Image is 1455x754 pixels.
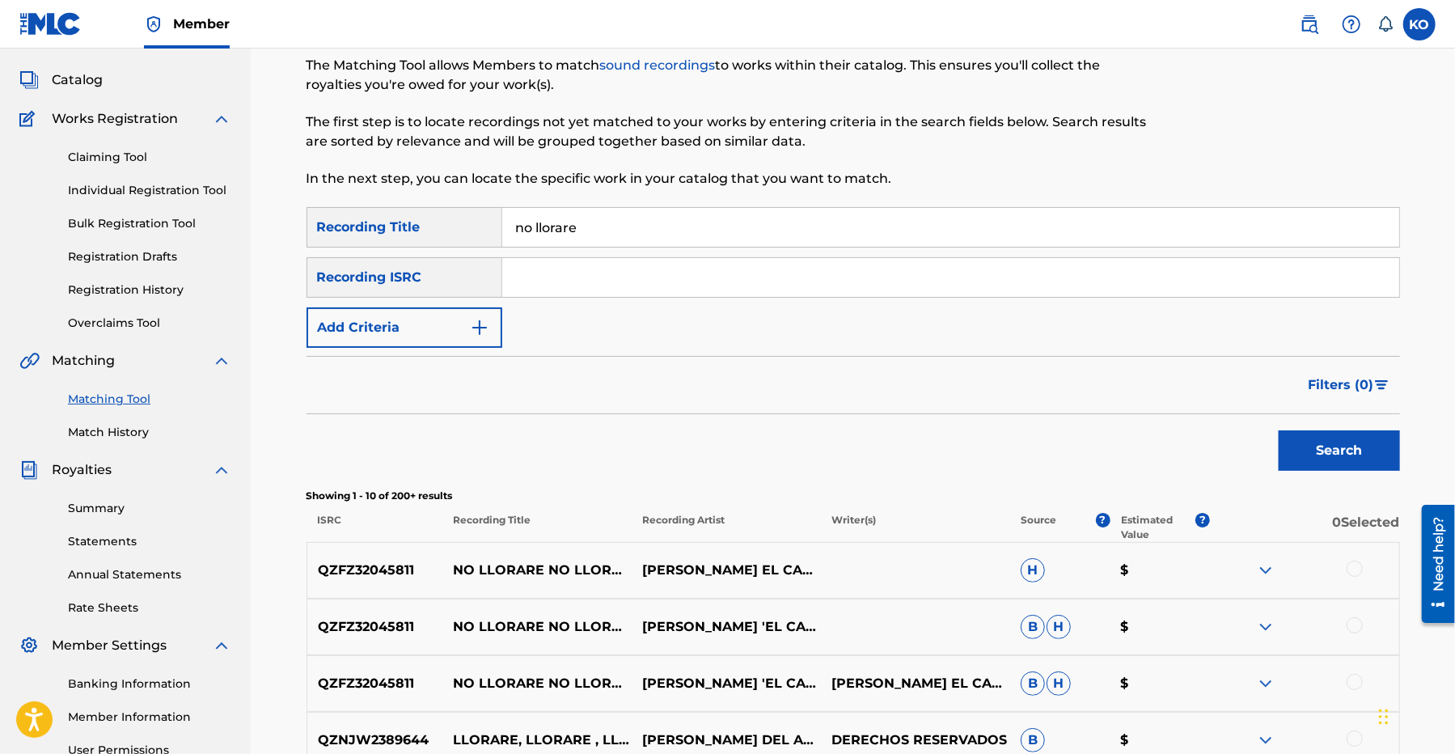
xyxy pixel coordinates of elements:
p: [PERSON_NAME] 'EL CASCARRABIAS' [PERSON_NAME] [632,617,821,637]
a: Claiming Tool [68,149,231,166]
p: Estimated Value [1121,513,1195,542]
span: Member [173,15,230,33]
img: Member Settings [19,636,39,655]
a: Registration Drafts [68,248,231,265]
a: Summary [68,500,231,517]
iframe: Chat Widget [1374,676,1455,754]
img: Top Rightsholder [144,15,163,34]
p: $ [1110,561,1210,580]
p: NO LLORARE NO LLORARE [442,674,632,693]
p: Recording Artist [632,513,821,542]
p: Recording Title [442,513,631,542]
p: 0 Selected [1210,513,1399,542]
p: [PERSON_NAME] DEL AMOR [632,731,821,750]
span: Royalties [52,460,112,480]
span: B [1021,615,1045,639]
iframe: Resource Center [1410,498,1455,629]
img: expand [1256,561,1275,580]
p: ISRC [307,513,442,542]
div: Chatt-widget [1374,676,1455,754]
div: User Menu [1403,8,1436,40]
a: Bulk Registration Tool [68,215,231,232]
p: LLORARE, LLORARE , LLORARE [442,731,632,750]
img: expand [212,351,231,371]
span: B [1021,728,1045,752]
p: NO LLORARE NO LLORARE [442,617,632,637]
img: expand [1256,617,1275,637]
a: Registration History [68,282,231,299]
button: Add Criteria [307,307,502,348]
p: $ [1110,674,1210,693]
img: Catalog [19,70,39,90]
img: expand [1256,674,1275,693]
img: expand [1256,731,1275,750]
p: $ [1110,731,1210,750]
img: 9d2ae6d4665cec9f34b9.svg [470,318,489,337]
img: expand [212,636,231,655]
a: sound recordings [600,57,716,73]
p: [PERSON_NAME] EL CASCARRABIAS [PERSON_NAME] [821,674,1010,693]
div: Help [1335,8,1368,40]
a: Rate Sheets [68,599,231,616]
span: Member Settings [52,636,167,655]
span: H [1021,558,1045,582]
img: Royalties [19,460,39,480]
img: MLC Logo [19,12,82,36]
img: help [1342,15,1361,34]
a: Individual Registration Tool [68,182,231,199]
p: NO LLORARE NO LLORARE [442,561,632,580]
span: Filters ( 0 ) [1309,375,1374,395]
a: Public Search [1293,8,1326,40]
p: $ [1110,617,1210,637]
img: search [1300,15,1319,34]
a: Statements [68,533,231,550]
span: H [1047,615,1071,639]
a: Overclaims Tool [68,315,231,332]
p: The Matching Tool allows Members to match to works within their catalog. This ensures you'll coll... [307,56,1148,95]
button: Filters (0) [1299,365,1400,405]
a: Match History [68,424,231,441]
span: Catalog [52,70,103,90]
img: expand [212,109,231,129]
p: QZFZ32045811 [307,617,443,637]
a: Matching Tool [68,391,231,408]
p: DERECHOS RESERVADOS [821,731,1010,750]
button: Search [1279,430,1400,471]
img: Matching [19,351,40,371]
form: Search Form [307,207,1400,479]
p: QZFZ32045811 [307,674,443,693]
p: Showing 1 - 10 of 200+ results [307,489,1400,503]
p: QZFZ32045811 [307,561,443,580]
span: Matching [52,351,115,371]
span: ? [1096,513,1110,527]
img: filter [1375,380,1389,390]
p: [PERSON_NAME] 'EL CASCARRABIAS' [PERSON_NAME] [632,674,821,693]
span: B [1021,671,1045,696]
div: Dra [1379,693,1389,741]
p: Source [1021,513,1056,542]
img: Works Registration [19,109,40,129]
a: CatalogCatalog [19,70,103,90]
p: In the next step, you can locate the specific work in your catalog that you want to match. [307,169,1148,188]
p: The first step is to locate recordings not yet matched to your works by entering criteria in the ... [307,112,1148,151]
span: H [1047,671,1071,696]
span: ? [1195,513,1210,527]
p: Writer(s) [821,513,1010,542]
a: Member Information [68,709,231,726]
a: SummarySummary [19,32,117,51]
p: [PERSON_NAME] EL CASCARRABIAS [PERSON_NAME] [632,561,821,580]
img: expand [212,460,231,480]
a: Banking Information [68,676,231,693]
p: QZNJW2389644 [307,731,443,750]
div: Notifications [1377,16,1394,32]
a: Annual Statements [68,566,231,583]
span: Works Registration [52,109,178,129]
